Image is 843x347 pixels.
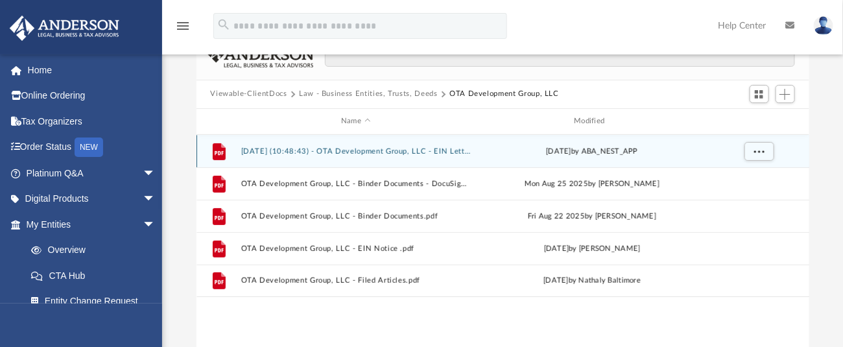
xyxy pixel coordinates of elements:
button: OTA Development Group, LLC - EIN Notice .pdf [241,244,471,252]
i: search [217,18,231,32]
button: Law - Business Entities, Trusts, Deeds [299,88,438,100]
div: by ABA_NEST_APP [477,145,707,157]
a: Tax Organizers [9,108,175,134]
a: Online Ordering [9,83,175,109]
button: Viewable-ClientDocs [210,88,287,100]
a: Order StatusNEW [9,134,175,161]
div: id [202,115,234,127]
a: Digital Productsarrow_drop_down [9,186,175,212]
button: [DATE] (10:48:43) - OTA Development Group, LLC - EIN Letter from IRS.pdf [241,147,471,155]
a: Home [9,57,175,83]
input: Search files and folders [325,42,794,67]
button: Add [776,85,795,103]
button: Switch to Grid View [750,85,769,103]
button: OTA Development Group, LLC - Filed Articles.pdf [241,276,471,285]
button: OTA Development Group, LLC [449,88,559,100]
a: My Entitiesarrow_drop_down [9,211,175,237]
span: [DATE] [546,147,571,154]
img: User Pic [814,16,833,35]
div: Modified [476,115,707,127]
img: Anderson Advisors Platinum Portal [6,16,123,41]
div: [DATE] by [PERSON_NAME] [477,243,707,254]
a: Platinum Q&Aarrow_drop_down [9,160,175,186]
button: More options [744,141,774,161]
span: arrow_drop_down [143,160,169,187]
span: arrow_drop_down [143,211,169,238]
div: id [713,115,803,127]
a: CTA Hub [18,263,175,289]
div: Name [240,115,471,127]
i: menu [175,18,191,34]
div: Mon Aug 25 2025 by [PERSON_NAME] [477,178,707,189]
span: arrow_drop_down [143,186,169,213]
div: [DATE] by Nathaly Baltimore [477,275,707,287]
a: Overview [18,237,175,263]
button: OTA Development Group, LLC - Binder Documents - DocuSigned.pdf [241,179,471,187]
div: NEW [75,138,103,157]
a: menu [175,25,191,34]
div: Fri Aug 22 2025 by [PERSON_NAME] [477,210,707,222]
a: Entity Change Request [18,289,175,315]
button: OTA Development Group, LLC - Binder Documents.pdf [241,211,471,220]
